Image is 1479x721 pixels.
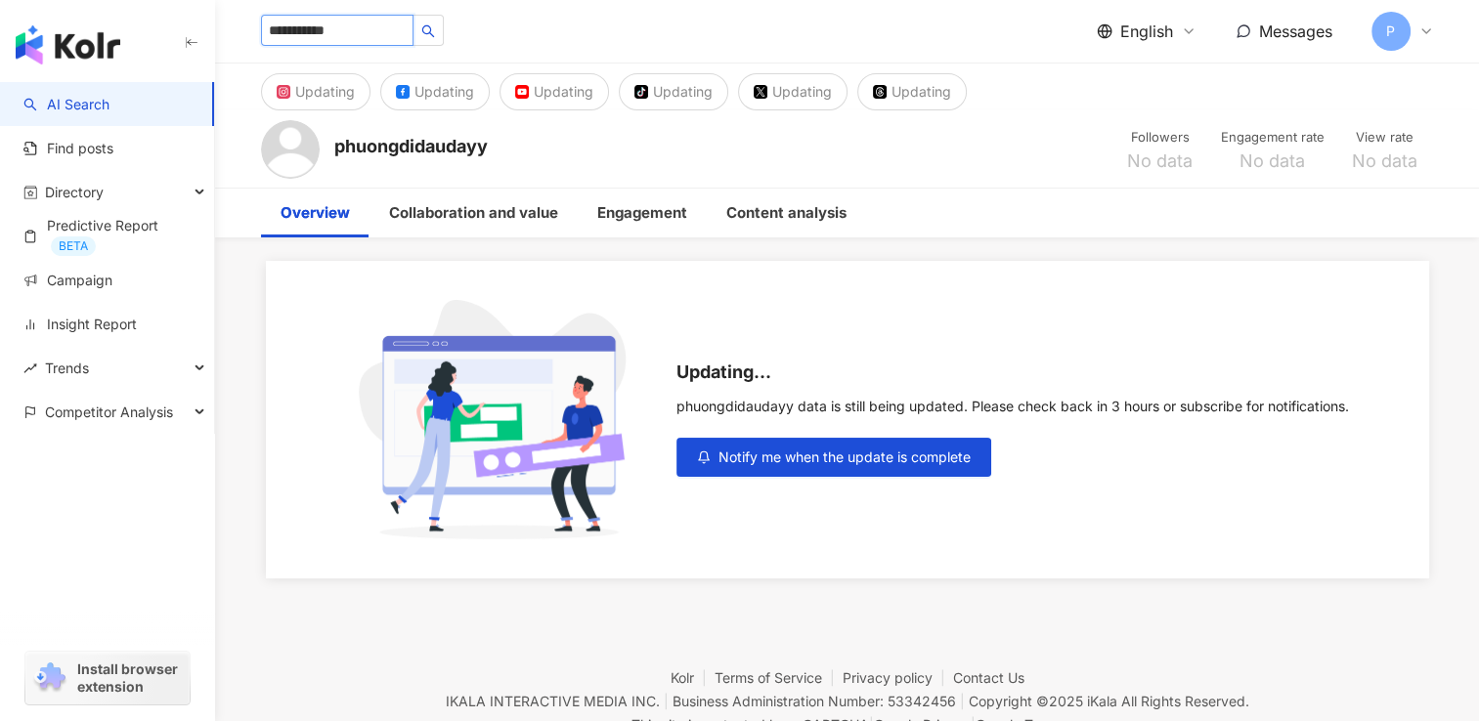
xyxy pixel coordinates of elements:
a: Privacy policy [843,669,953,686]
span: rise [23,361,37,375]
span: search [421,24,435,38]
div: Engagement [597,201,687,225]
a: Terms of Service [715,669,843,686]
div: Collaboration and value [389,201,558,225]
button: Notify me when the update is complete [676,438,991,477]
img: chrome extension [31,662,68,694]
div: Updating... [676,362,1349,383]
span: Messages [1259,21,1332,41]
div: phuongdidaudayy data is still being updated. Please check back in 3 hours or subscribe for notifi... [676,399,1349,414]
span: Trends [45,346,89,390]
div: View rate [1348,128,1422,148]
button: Updating [619,73,728,110]
button: Updating [857,73,967,110]
a: Find posts [23,139,113,158]
a: iKala [1087,693,1117,709]
span: Notify me when the update is complete [718,449,971,465]
div: Followers [1123,128,1197,148]
button: Updating [261,73,370,110]
button: Updating [380,73,490,110]
span: English [1120,21,1173,42]
a: searchAI Search [23,95,109,114]
div: phuongdidaudayy [334,134,488,158]
a: Contact Us [953,669,1024,686]
div: Overview [281,201,350,225]
span: | [664,693,669,709]
span: No data [1127,151,1193,171]
div: Updating [534,78,593,106]
button: Updating [738,73,848,110]
a: Kolr [671,669,715,686]
div: Updating [892,78,951,106]
span: Directory [45,170,104,214]
div: Engagement rate [1221,128,1325,148]
span: No data [1352,151,1417,171]
a: Insight Report [23,315,137,334]
div: Updating [653,78,713,106]
div: Content analysis [726,201,847,225]
a: Predictive ReportBETA [23,216,198,256]
div: Business Administration Number: 53342456 [673,693,956,709]
img: KOL Avatar [261,120,320,179]
span: No data [1240,151,1305,171]
div: Updating [295,78,355,106]
a: Campaign [23,271,112,290]
span: | [960,693,965,709]
img: subscribe cta [345,300,653,539]
a: chrome extensionInstall browser extension [25,652,190,704]
button: Updating [500,73,609,110]
div: Updating [414,78,474,106]
span: Competitor Analysis [45,390,173,434]
div: Updating [772,78,832,106]
span: Install browser extension [77,660,184,696]
span: P [1386,21,1395,42]
div: Copyright © 2025 All Rights Reserved. [969,693,1249,709]
div: IKALA INTERACTIVE MEDIA INC. [446,693,660,709]
img: logo [16,25,120,64]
